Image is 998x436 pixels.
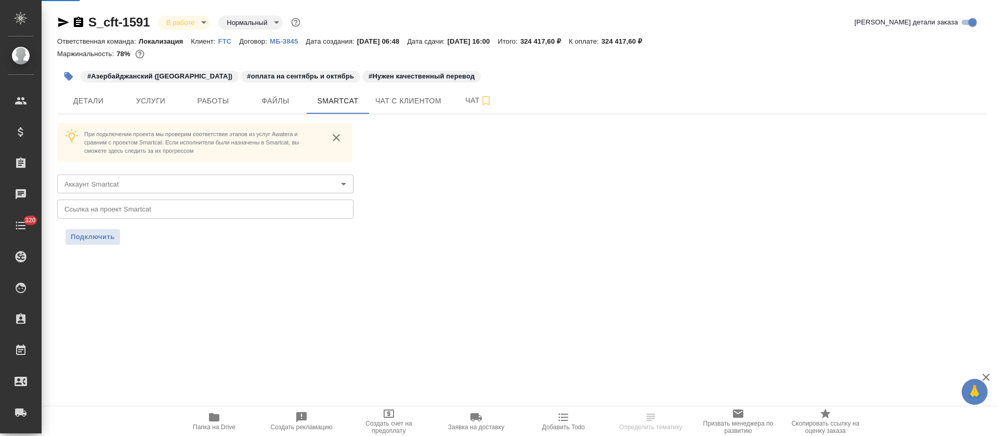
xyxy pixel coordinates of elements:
[19,215,42,226] span: 320
[116,50,133,58] p: 78%
[191,37,218,45] p: Клиент:
[87,71,232,82] p: #Азербайджанский ([GEOGRAPHIC_DATA])
[88,15,150,29] a: S_cft-1591
[80,71,240,80] span: Азербайджанский (Латиница)
[962,379,988,405] button: 🙏
[63,95,113,108] span: Детали
[448,37,498,45] p: [DATE] 16:00
[329,130,344,146] button: close
[289,16,303,29] button: Доп статусы указывают на важность/срочность заказа
[569,37,601,45] p: К оплате:
[270,37,306,45] p: МБ-3845
[218,37,240,45] p: FTC
[369,71,475,82] p: #Нужен качественный перевод
[218,16,283,30] div: В работе
[247,71,354,82] p: #оплата на сентябрь и октябрь
[520,37,569,45] p: 324 417,60 ₽
[71,232,115,242] span: Подключить
[306,37,357,45] p: Дата создания:
[57,65,80,88] button: Добавить тэг
[57,175,353,193] div: ​
[497,37,520,45] p: Итого:
[57,16,70,29] button: Скопировать ссылку для ЯМессенджера
[270,36,306,45] a: МБ-3845
[313,95,363,108] span: Smartcat
[480,95,492,107] svg: Подписаться
[65,229,120,245] button: Подключить
[133,47,147,61] button: 60590.34 RUB;
[601,37,650,45] p: 324 417,60 ₽
[239,37,270,45] p: Договор:
[126,95,176,108] span: Услуги
[3,213,39,239] a: 320
[966,381,983,403] span: 🙏
[407,37,447,45] p: Дата сдачи:
[188,95,238,108] span: Работы
[454,94,504,107] span: Чат
[158,16,210,30] div: В работе
[163,18,198,27] button: В работе
[361,71,482,80] span: Нужен качественный перевод
[57,50,116,58] p: Маржинальность:
[72,16,85,29] button: Скопировать ссылку
[240,71,361,80] span: оплата на сентябрь и октябрь
[139,37,191,45] p: Локализация
[251,95,300,108] span: Файлы
[357,37,408,45] p: [DATE] 06:48
[224,18,270,27] button: Нормальный
[57,37,139,45] p: Ответственная команда:
[375,95,441,108] span: Чат с клиентом
[84,130,320,155] p: При подключении проекта мы проверим соответствие этапов из услуг Awatera и сравним с проектом Sma...
[218,36,240,45] a: FTC
[855,17,958,28] span: [PERSON_NAME] детали заказа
